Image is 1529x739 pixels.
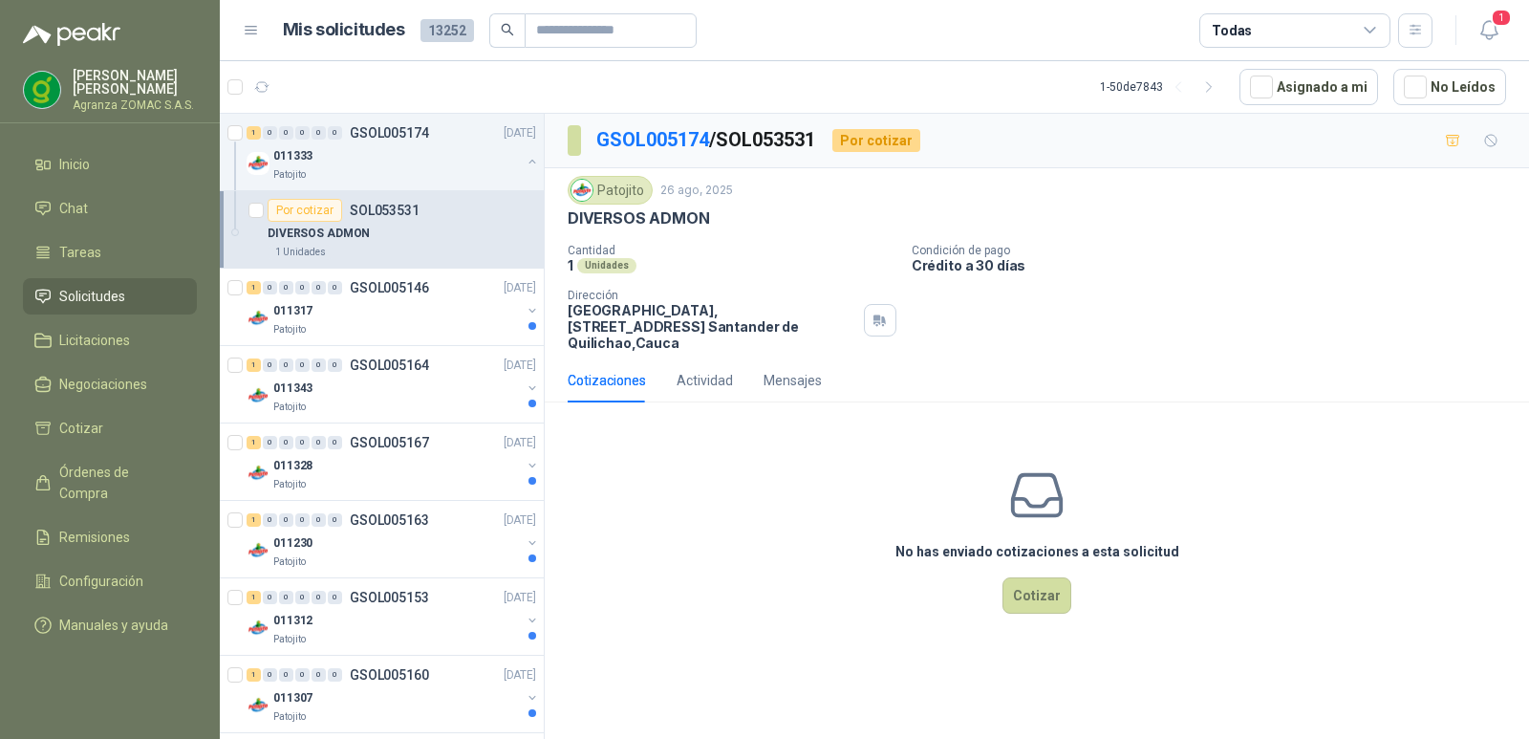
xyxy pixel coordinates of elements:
div: 0 [295,436,310,449]
a: 1 0 0 0 0 0 GSOL005163[DATE] Company Logo011230Patojito [247,509,540,570]
p: Patojito [273,709,306,725]
p: [DATE] [504,279,536,297]
div: 0 [295,513,310,527]
span: Negociaciones [59,374,147,395]
a: Solicitudes [23,278,197,315]
p: GSOL005160 [350,668,429,682]
p: GSOL005146 [350,281,429,294]
img: Company Logo [247,617,269,640]
a: 1 0 0 0 0 0 GSOL005146[DATE] Company Logo011317Patojito [247,276,540,337]
p: / SOL053531 [596,125,817,155]
button: 1 [1472,13,1506,48]
div: 0 [295,281,310,294]
div: 0 [263,668,277,682]
div: 1 [247,126,261,140]
div: 0 [328,359,342,372]
p: SOL053531 [350,204,420,217]
p: GSOL005174 [350,126,429,140]
a: 1 0 0 0 0 0 GSOL005153[DATE] Company Logo011312Patojito [247,586,540,647]
div: Cotizaciones [568,370,646,391]
div: 0 [295,668,310,682]
div: 1 [247,591,261,604]
div: Actividad [677,370,733,391]
div: 0 [279,436,293,449]
p: Patojito [273,554,306,570]
a: Manuales y ayuda [23,607,197,643]
p: [DATE] [504,434,536,452]
img: Company Logo [247,694,269,717]
p: [DATE] [504,511,536,530]
a: 1 0 0 0 0 0 GSOL005160[DATE] Company Logo011307Patojito [247,663,540,725]
div: 0 [312,436,326,449]
span: Solicitudes [59,286,125,307]
span: search [501,23,514,36]
img: Company Logo [247,462,269,485]
div: 0 [279,281,293,294]
span: Remisiones [59,527,130,548]
a: Configuración [23,563,197,599]
button: Asignado a mi [1239,69,1378,105]
div: 0 [295,359,310,372]
div: 0 [312,668,326,682]
p: 011230 [273,534,312,553]
div: 0 [279,126,293,140]
p: [DATE] [504,666,536,685]
div: 0 [295,591,310,604]
p: DIVERSOS ADMON [568,208,709,228]
div: 0 [328,513,342,527]
div: 0 [328,668,342,682]
p: Patojito [273,322,306,337]
div: 0 [263,513,277,527]
div: 0 [328,591,342,604]
p: [GEOGRAPHIC_DATA], [STREET_ADDRESS] Santander de Quilichao , Cauca [568,302,856,351]
a: 1 0 0 0 0 0 GSOL005167[DATE] Company Logo011328Patojito [247,431,540,492]
p: 011317 [273,302,312,320]
a: Licitaciones [23,322,197,359]
button: No Leídos [1393,69,1506,105]
img: Logo peakr [23,23,120,46]
div: Unidades [577,258,636,273]
div: 0 [312,513,326,527]
p: GSOL005167 [350,436,429,449]
a: Chat [23,190,197,227]
a: Órdenes de Compra [23,454,197,511]
span: Inicio [59,154,90,175]
div: 0 [328,126,342,140]
div: 1 [247,668,261,682]
span: 13252 [420,19,474,42]
a: 1 0 0 0 0 0 GSOL005164[DATE] Company Logo011343Patojito [247,354,540,415]
div: 1 [247,513,261,527]
p: [DATE] [504,589,536,607]
p: Patojito [273,167,306,183]
p: 011307 [273,689,312,707]
p: 011333 [273,147,312,165]
p: 011312 [273,612,312,630]
div: 1 [247,359,261,372]
div: 0 [279,668,293,682]
div: Todas [1212,20,1252,41]
a: Negociaciones [23,366,197,402]
a: GSOL005174 [596,128,709,151]
p: GSOL005164 [350,359,429,372]
p: Patojito [273,632,306,647]
div: 0 [263,126,277,140]
div: 0 [263,591,277,604]
div: 1 [247,281,261,294]
img: Company Logo [24,72,60,108]
div: 0 [312,591,326,604]
h3: No has enviado cotizaciones a esta solicitud [895,541,1179,562]
p: GSOL005163 [350,513,429,527]
a: Inicio [23,146,197,183]
a: Cotizar [23,410,197,446]
div: 0 [295,126,310,140]
p: Cantidad [568,244,896,257]
span: Manuales y ayuda [59,615,168,636]
p: [DATE] [504,124,536,142]
div: 1 - 50 de 7843 [1100,72,1224,102]
div: 0 [263,359,277,372]
span: Chat [59,198,88,219]
a: Por cotizarSOL053531DIVERSOS ADMON1 Unidades [220,191,544,269]
img: Company Logo [247,384,269,407]
p: DIVERSOS ADMON [268,225,370,243]
span: Órdenes de Compra [59,462,179,504]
